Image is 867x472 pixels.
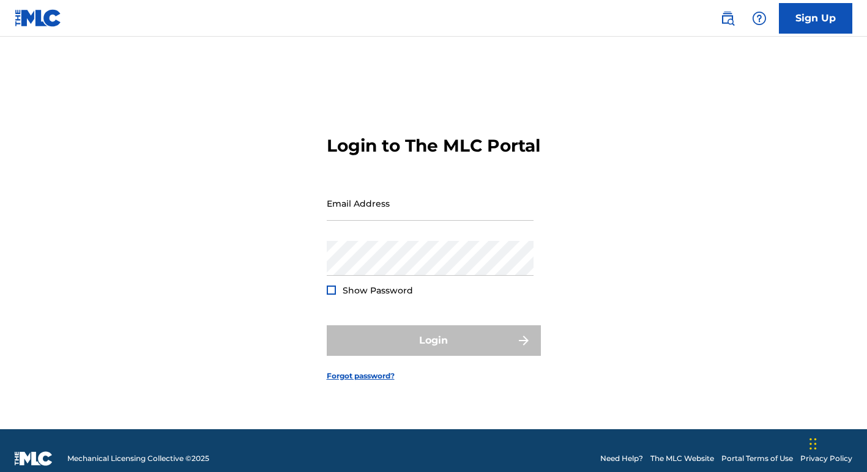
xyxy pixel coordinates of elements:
[600,453,643,464] a: Need Help?
[15,451,53,466] img: logo
[67,453,209,464] span: Mechanical Licensing Collective © 2025
[721,453,793,464] a: Portal Terms of Use
[15,9,62,27] img: MLC Logo
[809,426,817,462] div: Drag
[806,413,867,472] iframe: Chat Widget
[650,453,714,464] a: The MLC Website
[779,3,852,34] a: Sign Up
[800,453,852,464] a: Privacy Policy
[715,6,740,31] a: Public Search
[327,135,540,157] h3: Login to The MLC Portal
[747,6,772,31] div: Help
[343,285,413,296] span: Show Password
[327,371,395,382] a: Forgot password?
[752,11,767,26] img: help
[720,11,735,26] img: search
